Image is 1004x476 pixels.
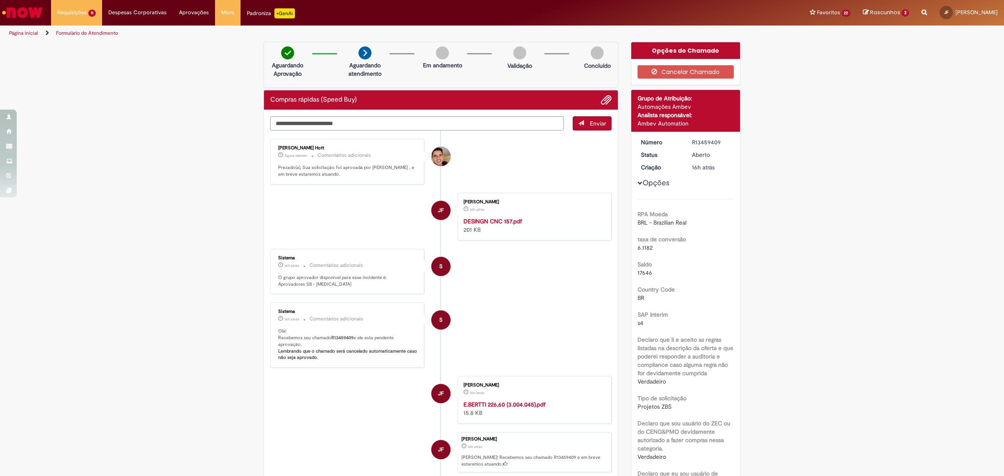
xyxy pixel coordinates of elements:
span: 2 [902,9,909,17]
p: Aguardando atendimento [345,61,385,78]
span: S [439,310,443,330]
span: JF [944,10,948,15]
span: 16h atrás [470,207,484,212]
span: JF [438,440,444,460]
div: Analista responsável: [638,111,734,119]
p: [PERSON_NAME]! Recebemos seu chamado R13459409 e em breve estaremos atuando. [461,454,607,467]
b: RPA Moeda [638,210,668,218]
span: JF [438,384,444,404]
small: Comentários adicionais [318,152,371,159]
span: 16h atrás [468,444,482,449]
div: System [431,310,451,330]
div: Sistema [278,309,417,314]
b: Tipo de solicitação [638,394,686,402]
span: BR [638,294,644,302]
span: Requisições [57,8,87,17]
p: +GenAi [274,8,295,18]
div: Automações Ambev [638,102,734,111]
img: ServiceNow [1,4,44,21]
small: Comentários adicionais [310,315,363,322]
span: [PERSON_NAME] [955,9,998,16]
span: 17646 [638,269,652,276]
span: 16h atrás [284,263,299,268]
img: img-circle-grey.png [436,46,449,59]
div: Aberto [692,151,731,159]
ul: Trilhas de página [6,26,663,41]
div: Grupo de Atribuição: [638,94,734,102]
span: 22 [842,10,851,17]
span: Despesas Corporativas [108,8,166,17]
textarea: Digite sua mensagem aqui... [270,116,564,131]
time: 28/08/2025 17:03:45 [692,164,715,171]
p: Concluído [584,61,611,70]
a: E.BERTTI 226,60 (3.004.045).pdf [464,401,546,408]
a: DESINGN CNC 157.pdf [464,218,522,225]
div: [PERSON_NAME] [464,383,603,388]
div: Sistema [278,256,417,261]
p: O grupo aprovador disponível para esse incidente é: Aprovadores SB - [MEDICAL_DATA] [278,274,417,287]
span: More [221,8,234,17]
img: img-circle-grey.png [591,46,604,59]
span: Rascunhos [870,8,900,16]
li: Jose Carlos Dos Santos Filho [270,432,612,472]
time: 28/08/2025 17:33:25 [470,207,484,212]
span: 16h atrás [692,164,715,171]
div: [PERSON_NAME] Hott [278,146,417,151]
div: Padroniza [247,8,295,18]
span: BRL - Brazilian Real [638,219,686,226]
h2: Compras rápidas (Speed Buy) Histórico de tíquete [270,96,357,104]
a: Página inicial [9,30,38,36]
div: System [431,257,451,276]
span: JF [438,200,444,220]
span: Enviar [590,120,606,127]
button: Enviar [573,116,612,131]
span: S [439,256,443,276]
dt: Número [635,138,686,146]
button: Adicionar anexos [601,95,612,105]
a: Formulário de Atendimento [56,30,118,36]
b: Lembrando que o chamado será cancelado automaticamente caso não seja aprovado. [278,348,418,361]
time: 28/08/2025 17:02:31 [470,390,484,395]
p: Em andamento [423,61,462,69]
span: Aprovações [179,8,209,17]
time: 29/08/2025 09:12:17 [284,153,307,158]
dt: Status [635,151,686,159]
span: Verdadeiro [638,453,666,461]
span: 11 [88,10,96,17]
div: [PERSON_NAME] [464,200,603,205]
div: Ambev Automation [638,119,734,128]
div: 28/08/2025 17:03:45 [692,163,731,171]
div: Jose Carlos Dos Santos Filho [431,440,451,459]
p: Olá! Recebemos seu chamado e ele esta pendente aprovação. [278,328,417,361]
div: 15.8 KB [464,400,603,417]
span: Verdadeiro [638,378,666,385]
b: R13459409 [331,335,353,341]
a: Rascunhos [863,9,909,17]
span: Projetos ZBS [638,403,671,410]
b: Declaro que li e aceito as regras listadas na descrição da oferta e que poderei responder a audit... [638,336,733,377]
img: arrow-next.png [359,46,371,59]
span: 16h atrás [470,390,484,395]
div: Jose Carlos Dos Santos Filho [431,384,451,403]
time: 28/08/2025 17:03:57 [284,317,299,322]
p: Aguardando Aprovação [267,61,308,78]
div: R13459409 [692,138,731,146]
span: Agora mesmo [284,153,307,158]
div: Opções do Chamado [631,42,740,59]
span: 16h atrás [284,317,299,322]
p: Prezado(a), Sua solicitação foi aprovada por [PERSON_NAME] , e em breve estaremos atuando. [278,164,417,177]
img: img-circle-grey.png [513,46,526,59]
p: Validação [507,61,532,70]
b: Saldo [638,261,652,268]
b: SAP Interim [638,311,668,318]
span: 6.1182 [638,244,653,251]
div: 201 KB [464,217,603,234]
div: Renan Gustavo De Castro Hott [431,147,451,166]
div: [PERSON_NAME] [461,437,607,442]
dt: Criação [635,163,686,171]
span: Favoritos [817,8,840,17]
span: s4 [638,319,643,327]
img: check-circle-green.png [281,46,294,59]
